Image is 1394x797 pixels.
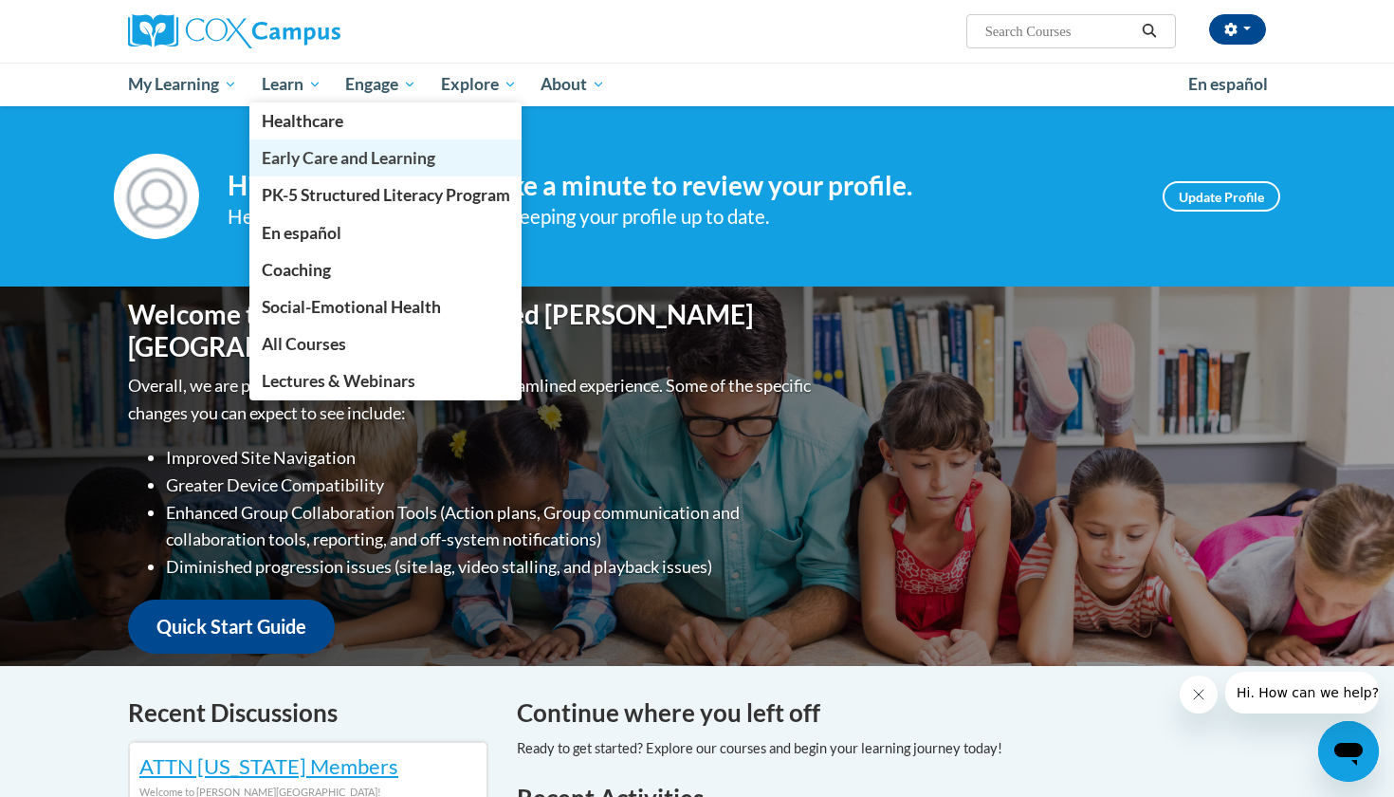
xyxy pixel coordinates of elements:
li: Improved Site Navigation [166,444,816,472]
h1: Welcome to the new and improved [PERSON_NAME][GEOGRAPHIC_DATA] [128,299,816,362]
a: En español [1176,65,1280,104]
button: Search [1135,20,1164,43]
span: Healthcare [262,111,343,131]
span: Engage [345,73,416,96]
span: Early Care and Learning [262,148,435,168]
span: En español [262,223,341,243]
a: Engage [333,63,429,106]
iframe: Close message [1180,676,1218,714]
a: En español [249,214,523,251]
span: Explore [441,73,517,96]
a: PK-5 Structured Literacy Program [249,176,523,213]
a: Cox Campus [128,14,488,48]
h4: Hi [PERSON_NAME]! Take a minute to review your profile. [228,170,1134,202]
li: Enhanced Group Collaboration Tools (Action plans, Group communication and collaboration tools, re... [166,499,816,554]
img: Profile Image [114,154,199,239]
p: Overall, we are proud to provide you with a more streamlined experience. Some of the specific cha... [128,372,816,427]
li: Diminished progression issues (site lag, video stalling, and playback issues) [166,553,816,581]
a: Quick Start Guide [128,600,335,654]
a: Social-Emotional Health [249,288,523,325]
a: Explore [429,63,529,106]
a: Early Care and Learning [249,139,523,176]
a: All Courses [249,325,523,362]
span: Lectures & Webinars [262,371,415,391]
span: My Learning [128,73,237,96]
span: Social-Emotional Health [262,297,441,317]
a: Healthcare [249,102,523,139]
span: All Courses [262,334,346,354]
input: Search Courses [983,20,1135,43]
iframe: Message from company [1225,672,1379,714]
h4: Recent Discussions [128,695,488,732]
li: Greater Device Compatibility [166,472,816,499]
div: Help improve your experience by keeping your profile up to date. [228,201,1134,232]
span: PK-5 Structured Literacy Program [262,185,510,205]
a: My Learning [116,63,249,106]
a: Lectures & Webinars [249,362,523,399]
span: About [541,73,605,96]
a: Coaching [249,251,523,288]
a: ATTN [US_STATE] Members [139,753,398,779]
iframe: Button to launch messaging window [1318,721,1379,782]
img: Cox Campus [128,14,340,48]
span: Learn [262,73,321,96]
a: About [529,63,618,106]
a: Learn [249,63,334,106]
span: Coaching [262,260,331,280]
div: Main menu [100,63,1294,106]
h4: Continue where you left off [517,695,1266,732]
a: Update Profile [1163,181,1280,212]
button: Account Settings [1209,14,1266,45]
span: En español [1188,74,1268,94]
